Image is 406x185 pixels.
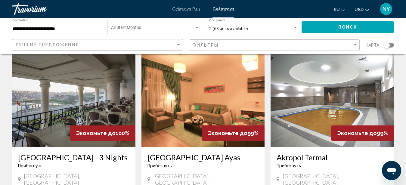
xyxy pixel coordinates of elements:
[12,51,135,147] img: RU76O01X.jpg
[366,41,379,49] span: карта
[338,25,357,30] span: Поиск
[331,125,394,141] div: 99%
[383,6,390,12] span: NY
[15,42,79,47] span: Лучшие предложения
[355,7,364,12] span: USD
[192,43,219,48] span: Фильтры
[334,5,346,14] button: Change language
[337,130,377,136] span: Экономьте до
[70,125,135,141] div: 100%
[15,42,181,48] mat-select: Sort by
[208,130,247,136] span: Экономьте до
[302,21,394,32] button: Поиск
[147,163,172,168] span: Прибегнуть
[378,3,394,15] button: User Menu
[212,7,234,11] a: Getaways
[202,125,265,141] div: 99%
[189,39,360,51] button: Filter
[382,161,401,180] iframe: Кнопка запуска окна обмена сообщениями
[277,163,301,168] span: Прибегнуть
[271,51,394,147] img: D793O01X.jpg
[18,153,129,162] a: [GEOGRAPHIC_DATA] - 3 Nights
[18,163,42,168] span: Прибегнуть
[141,51,265,147] img: DB58I01X.jpg
[172,7,200,11] a: Getaways Plus
[147,153,259,162] a: [GEOGRAPHIC_DATA] Ayas
[12,3,166,15] a: Travorium
[334,7,340,12] span: ru
[209,26,248,31] span: 2 (68 units available)
[76,130,116,136] span: Экономьте до
[355,5,369,14] button: Change currency
[277,153,388,162] a: Akropol Termal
